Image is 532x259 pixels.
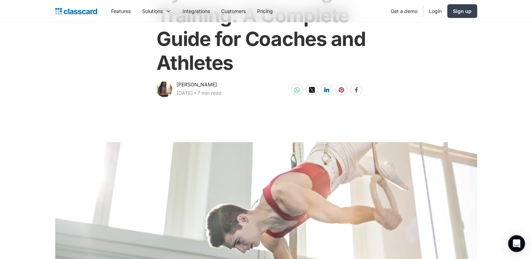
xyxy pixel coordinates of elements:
div: Solutions [142,7,163,15]
a: home [55,6,97,16]
a: Customers [216,3,251,19]
a: Pricing [251,3,278,19]
img: facebook-white sharing button [353,87,359,93]
img: linkedin-white sharing button [324,87,329,93]
div: [DATE] [177,89,193,97]
a: Get a demo [385,3,423,19]
a: Login [423,3,447,19]
a: Features [105,3,136,19]
div: ‧ [193,89,197,99]
div: Solutions [136,3,177,19]
img: whatsapp-white sharing button [294,87,300,93]
img: twitter-white sharing button [309,87,315,93]
div: Open Intercom Messenger [508,235,525,252]
div: 7 min read [197,89,222,97]
img: pinterest-white sharing button [339,87,344,93]
div: Sign up [453,7,472,15]
a: Integrations [177,3,216,19]
div: [PERSON_NAME] [177,80,217,89]
a: Sign up [447,4,477,18]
